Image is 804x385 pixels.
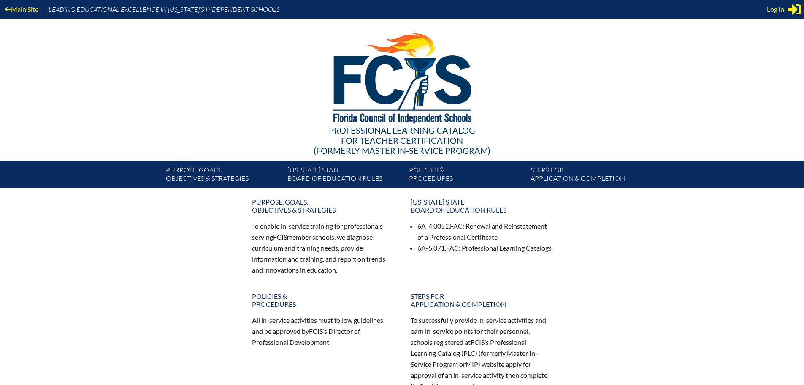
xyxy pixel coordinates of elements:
[417,243,552,254] li: 6A-5.071, : Professional Learning Catalogs
[527,164,649,188] a: Steps forapplication & completion
[446,244,459,252] span: FAC
[341,135,463,145] span: for Teacher Certification
[309,327,323,335] span: FCIS
[788,3,801,16] svg: Sign in or register
[450,222,463,230] span: FAC
[767,4,784,14] span: Log in
[159,125,645,156] div: Professional Learning Catalog (formerly Master In-service Program)
[463,349,475,357] span: PLC
[466,360,478,368] span: MIP
[162,164,284,188] a: Purpose, goals,objectives & strategies
[471,338,485,346] span: FCIS
[247,194,399,217] a: Purpose, goals,objectives & strategies
[406,164,527,188] a: Policies &Procedures
[406,289,558,311] a: Steps forapplication & completion
[2,3,42,15] a: Main Site
[417,221,552,243] li: 6A-4.0051, : Renewal and Reinstatement of a Professional Certificate
[247,289,399,311] a: Policies &Procedures
[252,315,394,348] p: All in-service activities must follow guidelines and be approved by ’s Director of Professional D...
[252,221,394,275] p: To enable in-service training for professionals serving member schools, we diagnose curriculum an...
[315,19,489,134] img: FCISlogo221.eps
[273,233,287,241] span: FCIS
[406,194,558,217] a: [US_STATE] StateBoard of Education rules
[284,164,406,188] a: [US_STATE] StateBoard of Education rules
